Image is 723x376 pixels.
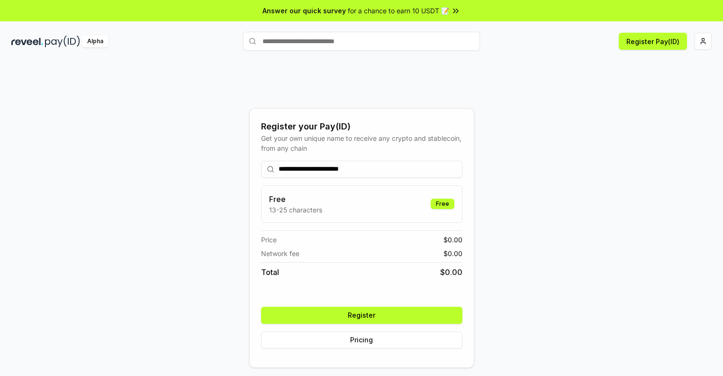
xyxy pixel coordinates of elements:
[619,33,687,50] button: Register Pay(ID)
[269,205,322,215] p: 13-25 characters
[443,235,462,245] span: $ 0.00
[261,133,462,153] div: Get your own unique name to receive any crypto and stablecoin, from any chain
[269,193,322,205] h3: Free
[262,6,346,16] span: Answer our quick survey
[443,248,462,258] span: $ 0.00
[261,120,462,133] div: Register your Pay(ID)
[11,36,43,47] img: reveel_dark
[261,331,462,348] button: Pricing
[261,307,462,324] button: Register
[348,6,449,16] span: for a chance to earn 10 USDT 📝
[45,36,80,47] img: pay_id
[261,248,299,258] span: Network fee
[261,266,279,278] span: Total
[440,266,462,278] span: $ 0.00
[82,36,108,47] div: Alpha
[431,199,454,209] div: Free
[261,235,277,245] span: Price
